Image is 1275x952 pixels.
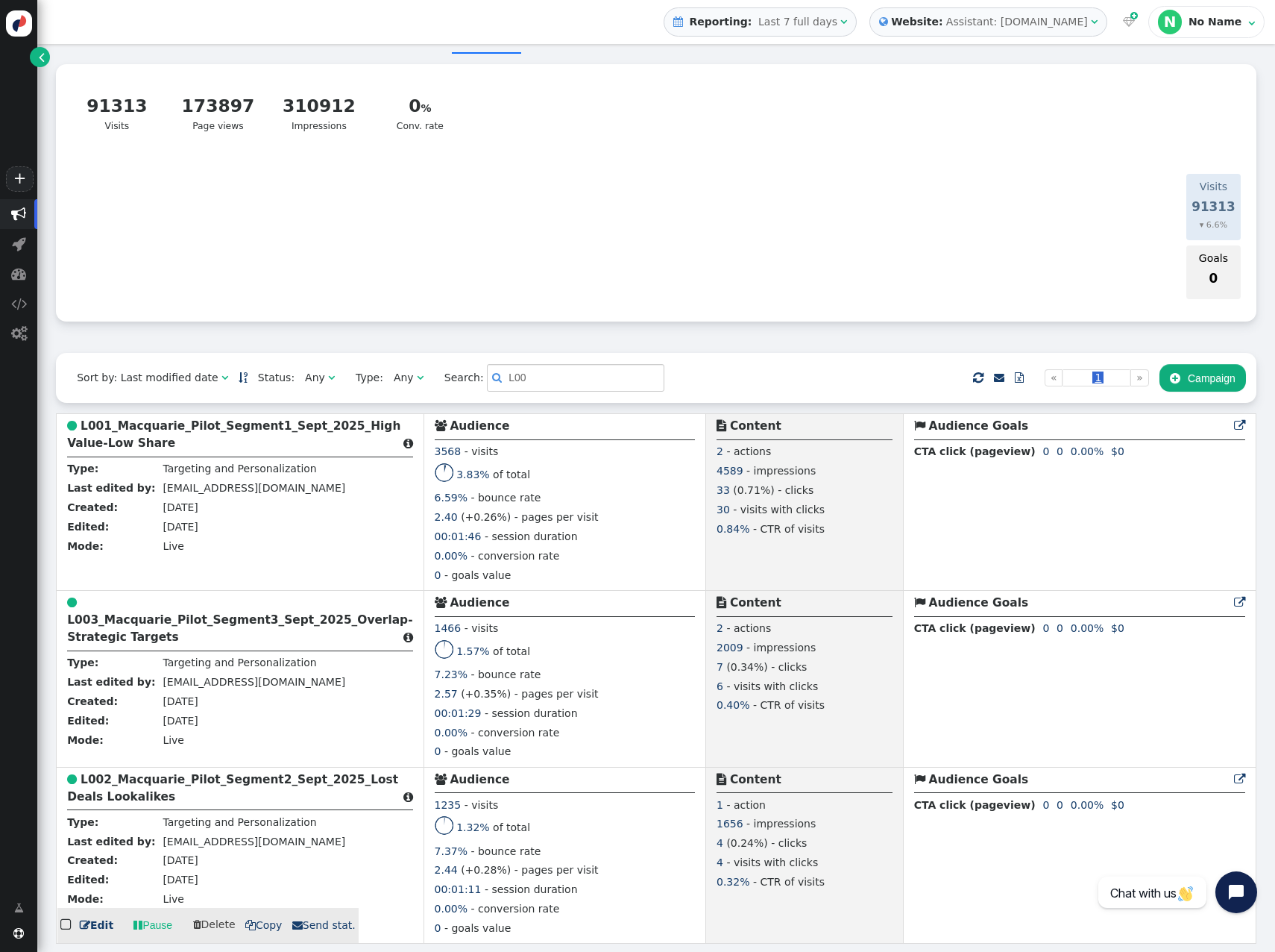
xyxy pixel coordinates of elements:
[1234,773,1245,786] a: 
[435,727,467,739] span: 0.00%
[1234,419,1245,433] a: 
[1092,372,1104,383] span: 1
[1071,445,1104,457] span: 0.00%
[1057,445,1063,457] span: 0
[193,919,201,930] span: 
[67,715,109,727] b: Edited:
[1248,18,1255,28] span: 
[888,14,946,30] b: Website:
[435,668,467,680] span: 7.23%
[485,883,578,895] span: - session duration
[163,816,316,828] span: Targeting and Personalization
[435,845,467,857] span: 7.37%
[733,504,825,516] span: - visits with clicks
[328,372,335,383] span: 
[60,915,74,935] span: 
[67,501,118,513] b: Created:
[840,16,847,27] span: 
[1234,597,1245,608] span: 
[67,540,104,552] b: Mode:
[133,918,142,933] span: 
[67,774,77,785] span: 
[181,93,255,134] div: Page views
[221,372,228,383] span: 
[248,370,295,386] span: Status:
[470,845,541,857] span: - bounce rate
[450,596,509,610] b: Audience
[733,484,774,496] span: (0.71%)
[1191,178,1235,195] td: Visits
[717,799,723,811] span: 1
[163,715,198,727] span: [DATE]
[914,445,1036,457] b: CTA click (pageview)
[181,93,255,119] div: 173897
[717,465,743,477] span: 4589
[717,484,730,496] span: 33
[6,10,32,37] img: logo-icon.svg
[1191,250,1235,267] td: Goals
[1234,420,1245,431] span: 
[973,369,983,387] span: 
[461,511,511,523] span: (+0.26%)
[444,922,511,934] span: - goals value
[12,237,26,251] span: 
[717,622,723,634] span: 2
[193,918,236,930] span: Delete
[403,792,413,803] span: 
[1120,14,1138,30] a:  
[80,918,113,933] a: Edit
[245,918,283,933] a: Copy
[1111,799,1124,811] span: $0
[717,504,730,516] span: 30
[1209,271,1218,286] span: 0
[435,420,447,431] span: 
[292,920,303,930] span: 
[1111,445,1124,457] span: $0
[485,530,578,542] span: - session duration
[1042,799,1049,811] span: 0
[914,799,1036,811] b: CTA click (pageview)
[11,296,27,311] span: 
[929,419,1029,433] b: Audience Goals
[1191,219,1235,232] div: ▾ 6.6%
[435,799,462,811] span: 1235
[163,874,198,886] span: [DATE]
[163,657,316,668] span: Targeting and Personalization
[914,597,925,608] span: 
[163,482,345,494] span: [EMAIL_ADDRESS][DOMAIN_NAME]
[67,482,155,494] b: Last edited by:
[1042,445,1049,457] span: 0
[67,463,98,475] b: Type:
[456,469,489,480] span: 3.83%
[717,837,723,849] span: 4
[403,632,413,643] span: 
[450,419,509,433] b: Audience
[403,438,413,449] span: 
[994,372,1004,383] a: 
[4,895,34,921] a: 
[435,903,467,915] span: 0.00%
[435,774,447,785] span: 
[67,419,400,450] b: L001_Macquarie_Pilot_Segment1_Sept_2025_High Value-Low Share
[67,613,412,644] b: L003_Macquarie_Pilot_Segment3_Sept_2025_Overlap-Strategic Targets
[470,903,559,915] span: - conversion rate
[444,569,511,581] span: - goals value
[163,501,198,513] span: [DATE]
[771,837,807,849] span: - clicks
[67,521,109,533] b: Edited:
[444,745,511,757] span: - goals value
[746,465,816,477] span: - impressions
[1234,596,1245,610] a: 
[435,883,482,895] span: 00:01:11
[717,876,749,888] span: 0.32%
[283,93,356,134] div: Impressions
[470,550,559,562] span: - conversion rate
[435,688,458,700] span: 2.57
[771,661,807,673] span: - clicks
[1191,199,1235,214] span: 91313
[163,521,198,533] span: [DATE]
[345,370,383,386] span: Type:
[1015,372,1024,383] span: 
[273,84,365,143] a: 310912Impressions
[465,799,499,811] span: - visits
